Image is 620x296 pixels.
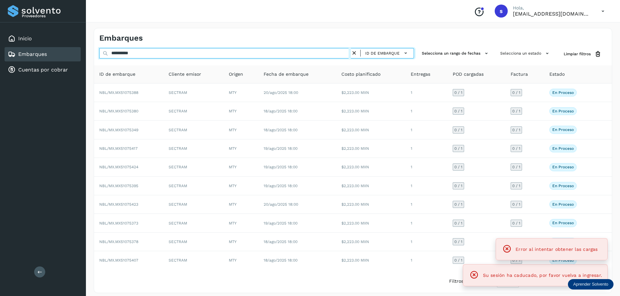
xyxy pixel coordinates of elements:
[512,91,520,95] span: 0 / 1
[512,128,520,132] span: 0 / 1
[558,48,607,60] button: Limpiar filtros
[406,139,448,158] td: 1
[511,71,528,78] span: Factura
[336,139,406,158] td: $2,223.00 MXN
[406,102,448,121] td: 1
[498,48,553,59] button: Selecciona un estado
[406,195,448,214] td: 1
[99,71,135,78] span: ID de embarque
[449,278,492,285] span: Filtros por página :
[99,221,138,225] span: NBL/MX.MX51075373
[264,146,297,151] span: 19/ago/2025 18:00
[18,67,68,73] a: Cuentas por cobrar
[264,221,297,225] span: 19/ago/2025 18:00
[411,71,430,78] span: Entregas
[454,147,462,150] span: 0 / 1
[454,91,462,95] span: 0 / 1
[549,71,565,78] span: Estado
[454,202,462,206] span: 0 / 1
[406,233,448,251] td: 1
[224,158,258,176] td: MTY
[224,233,258,251] td: MTY
[264,239,297,244] span: 18/ago/2025 18:00
[99,109,138,113] span: NBL/MX.MX51075380
[454,128,462,132] span: 0 / 1
[163,84,224,102] td: SECTRAM
[224,121,258,139] td: MTY
[552,184,574,188] p: En proceso
[264,165,297,169] span: 19/ago/2025 18:00
[564,51,591,57] span: Limpiar filtros
[516,247,598,252] span: Error al intentar obtener las cargas
[224,214,258,232] td: MTY
[224,195,258,214] td: MTY
[512,165,520,169] span: 0 / 1
[512,258,520,262] span: 0 / 1
[99,165,138,169] span: NBL/MX.MX51075424
[573,282,608,287] p: Aprender Solvento
[363,48,411,58] button: ID de embarque
[224,139,258,158] td: MTY
[264,202,298,207] span: 20/ago/2025 18:00
[336,233,406,251] td: $2,223.00 MXN
[513,11,591,17] p: sectram23@gmail.com
[552,221,574,225] p: En proceso
[336,84,406,102] td: $2,223.00 MXN
[264,184,297,188] span: 19/ago/2025 18:00
[552,109,574,113] p: En proceso
[163,139,224,158] td: SECTRAM
[512,202,520,206] span: 0 / 1
[99,33,143,43] h4: Embarques
[336,195,406,214] td: $2,223.00 MXN
[264,258,297,263] span: 18/ago/2025 18:00
[454,109,462,113] span: 0 / 1
[552,165,574,169] p: En proceso
[419,48,492,59] button: Selecciona un rango de fechas
[512,109,520,113] span: 0 / 1
[336,214,406,232] td: $2,223.00 MXN
[229,71,243,78] span: Origen
[99,239,138,244] span: NBL/MX.MX51075378
[568,279,613,290] div: Aprender Solvento
[163,251,224,269] td: SECTRAM
[454,258,462,262] span: 0 / 1
[99,146,138,151] span: NBL/MX.MX51075417
[454,165,462,169] span: 0 / 1
[552,90,574,95] p: En proceso
[406,214,448,232] td: 1
[163,121,224,139] td: SECTRAM
[513,5,591,11] p: Hola,
[336,121,406,139] td: $2,223.00 MXN
[341,71,380,78] span: Costo planificado
[406,84,448,102] td: 1
[406,121,448,139] td: 1
[264,90,298,95] span: 20/ago/2025 18:00
[406,251,448,269] td: 1
[406,158,448,176] td: 1
[5,47,81,61] div: Embarques
[406,177,448,195] td: 1
[163,102,224,121] td: SECTRAM
[18,35,32,42] a: Inicio
[99,90,138,95] span: NBL/MX.MX51075388
[18,51,47,57] a: Embarques
[454,184,462,188] span: 0 / 1
[552,258,574,263] p: En proceso
[483,273,602,278] span: Su sesión ha caducado, por favor vuelva a ingresar.
[512,147,520,150] span: 0 / 1
[5,32,81,46] div: Inicio
[163,214,224,232] td: SECTRAM
[264,109,297,113] span: 18/ago/2025 18:00
[264,128,297,132] span: 18/ago/2025 18:00
[454,221,462,225] span: 0 / 1
[552,127,574,132] p: En proceso
[224,251,258,269] td: MTY
[169,71,201,78] span: Cliente emisor
[99,184,138,188] span: NBL/MX.MX51075395
[512,184,520,188] span: 0 / 1
[224,177,258,195] td: MTY
[552,146,574,151] p: En proceso
[264,71,309,78] span: Fecha de embarque
[365,50,400,56] span: ID de embarque
[336,251,406,269] td: $2,223.00 MXN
